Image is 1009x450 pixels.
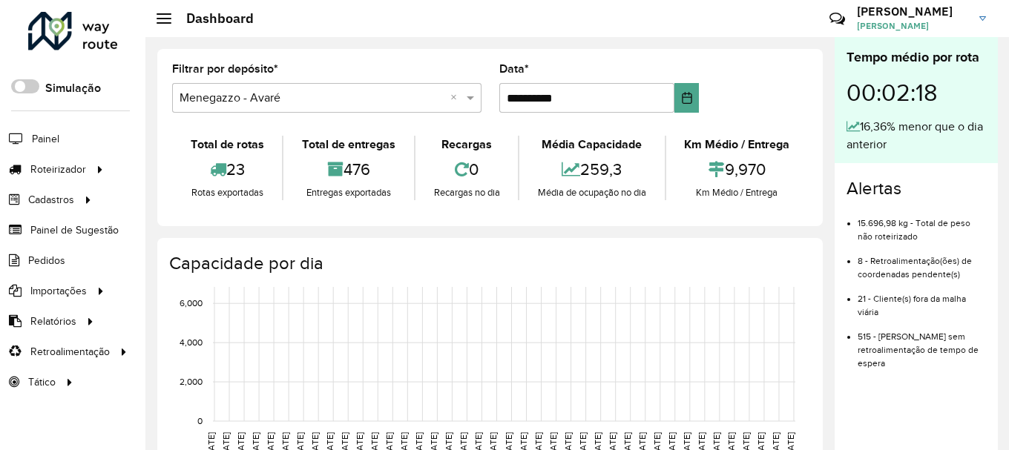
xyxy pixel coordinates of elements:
[450,89,463,107] span: Clear all
[847,47,986,67] div: Tempo médio por rota
[30,344,110,360] span: Retroalimentação
[28,374,56,390] span: Tático
[176,136,278,153] div: Total de rotas
[847,178,986,199] h4: Alertas
[523,153,660,185] div: 259,3
[172,60,278,78] label: Filtrar por depósito
[670,185,804,200] div: Km Médio / Entrega
[670,136,804,153] div: Km Médio / Entrega
[171,10,254,27] h2: Dashboard
[30,162,86,177] span: Roteirizador
[858,319,986,370] li: 515 - [PERSON_NAME] sem retroalimentação de tempo de espera
[670,153,804,185] div: 9,970
[287,153,410,185] div: 476
[821,3,853,35] a: Contato Rápido
[858,205,986,243] li: 15.696,98 kg - Total de peso não roteirizado
[499,60,529,78] label: Data
[30,283,87,299] span: Importações
[287,185,410,200] div: Entregas exportadas
[847,118,986,153] div: 16,36% menor que o dia anterior
[523,136,660,153] div: Média Capacidade
[419,136,514,153] div: Recargas
[287,136,410,153] div: Total de entregas
[857,4,968,19] h3: [PERSON_NAME]
[674,83,699,113] button: Choose Date
[419,153,514,185] div: 0
[32,131,59,147] span: Painel
[176,153,278,185] div: 23
[197,416,203,426] text: 0
[30,222,119,238] span: Painel de Sugestão
[180,377,203,386] text: 2,000
[28,253,65,268] span: Pedidos
[857,19,968,33] span: [PERSON_NAME]
[180,298,203,308] text: 6,000
[858,243,986,281] li: 8 - Retroalimentação(ões) de coordenadas pendente(s)
[45,79,101,97] label: Simulação
[523,185,660,200] div: Média de ocupação no dia
[419,185,514,200] div: Recargas no dia
[176,185,278,200] div: Rotas exportadas
[858,281,986,319] li: 21 - Cliente(s) fora da malha viária
[169,253,808,274] h4: Capacidade por dia
[180,337,203,347] text: 4,000
[847,67,986,118] div: 00:02:18
[30,314,76,329] span: Relatórios
[28,192,74,208] span: Cadastros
